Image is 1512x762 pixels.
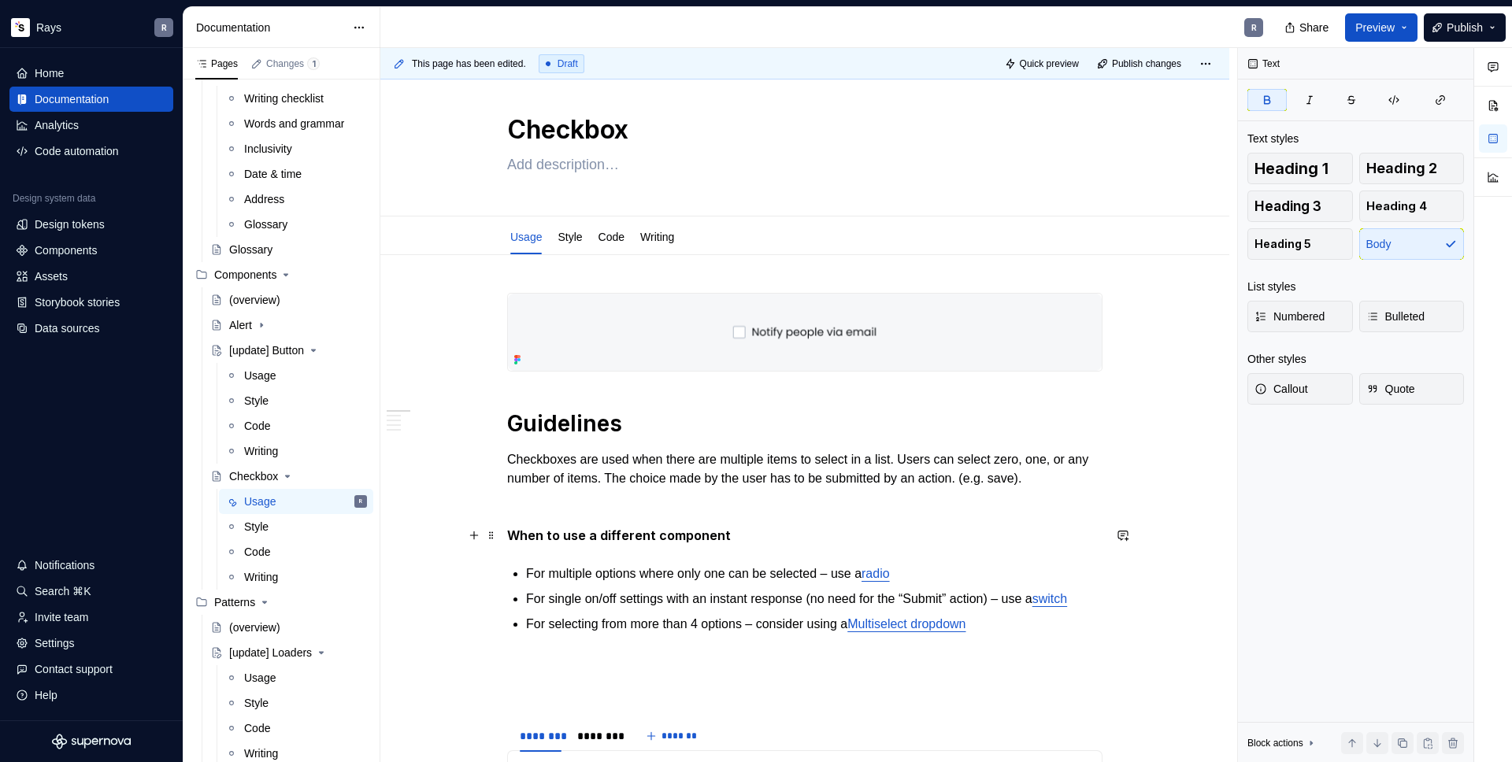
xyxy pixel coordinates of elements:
p: For multiple options where only one can be selected – use a [526,564,1102,583]
a: Words and grammar [219,111,373,136]
div: Data sources [35,320,99,336]
div: Design tokens [35,216,105,232]
a: Writing [219,564,373,590]
button: Heading 2 [1359,153,1465,184]
button: Contact support [9,657,173,682]
a: Date & time [219,161,373,187]
div: Home [35,65,64,81]
button: Heading 4 [1359,190,1465,222]
div: R [359,494,362,509]
button: Quote [1359,373,1465,405]
a: Alert [204,313,373,338]
div: Address [244,191,284,207]
span: Heading 1 [1254,161,1329,176]
div: Writing [244,745,278,761]
a: Multiselect dropdown [847,617,965,631]
button: Callout [1247,373,1353,405]
a: Code automation [9,139,173,164]
button: Help [9,682,173,708]
div: Design system data [13,192,95,205]
div: [update] Loaders [229,645,312,660]
span: Publish [1447,20,1483,35]
a: Assets [9,264,173,289]
div: Alert [229,317,252,333]
button: Numbered [1247,301,1353,332]
div: Writing [244,443,278,459]
a: Components [9,238,173,263]
a: Documentation [9,87,173,112]
div: Patterns [189,590,373,615]
div: Code [244,418,270,434]
div: (overview) [229,620,280,635]
span: Heading 3 [1254,198,1321,214]
div: R [161,21,167,34]
a: Analytics [9,113,173,138]
div: Usage [244,368,276,383]
div: Glossary [244,216,287,232]
div: Writing [634,220,680,253]
span: Quote [1366,381,1415,397]
span: Share [1299,20,1329,35]
span: 1 [307,57,320,70]
a: Settings [9,631,173,656]
div: Components [35,242,97,258]
span: Preview [1355,20,1395,35]
textarea: Checkbox [504,111,1099,149]
a: Writing [219,438,373,464]
span: Bulleted [1366,309,1425,324]
a: (overview) [204,615,373,640]
span: Heading 4 [1366,198,1427,214]
a: Glossary [204,237,373,262]
div: Documentation [35,91,109,107]
div: Search ⌘K [35,583,91,599]
a: radio [862,567,890,580]
div: Analytics [35,117,79,133]
a: Storybook stories [9,290,173,315]
a: Style [558,231,582,243]
span: Heading 5 [1254,236,1311,252]
span: Callout [1254,381,1308,397]
div: Assets [35,268,68,284]
div: Settings [35,635,75,651]
div: Style [244,695,269,711]
div: Writing [244,569,278,585]
div: Help [35,687,57,703]
button: Share [1277,13,1339,42]
div: Date & time [244,166,302,182]
div: Style [244,393,269,409]
a: Home [9,61,173,86]
h1: Guidelines [507,409,1102,438]
span: Draft [558,57,578,70]
span: Quick preview [1020,57,1079,70]
div: Notifications [35,557,94,573]
svg: Supernova Logo [52,734,131,749]
a: (overview) [204,287,373,313]
a: Code [219,413,373,438]
a: Data sources [9,316,173,341]
div: Storybook stories [35,294,120,310]
a: Style [219,514,373,539]
div: Code [592,220,631,253]
div: List styles [1247,279,1295,294]
div: Documentation [196,20,345,35]
div: Contact support [35,661,113,677]
div: Code [244,544,270,560]
a: Writing [640,231,674,243]
a: switch [1032,592,1067,605]
a: [update] Loaders [204,640,373,665]
div: Words and grammar [244,116,344,131]
div: Style [244,519,269,535]
span: Numbered [1254,309,1325,324]
div: R [1251,21,1257,34]
div: Other styles [1247,351,1306,367]
button: Quick preview [1000,53,1086,75]
div: (overview) [229,292,280,308]
button: Notifications [9,553,173,578]
div: Usage [244,494,276,509]
div: Block actions [1247,732,1317,754]
a: Usage [219,363,373,388]
span: Heading 2 [1366,161,1437,176]
span: This page has been edited. [412,57,526,70]
div: Pages [195,57,238,70]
